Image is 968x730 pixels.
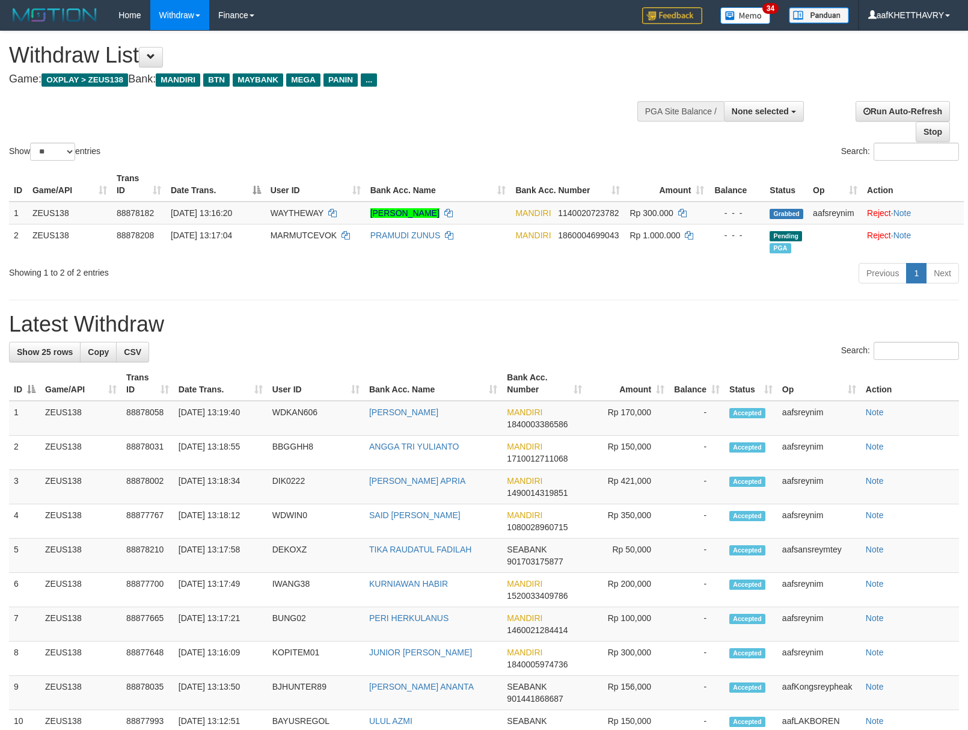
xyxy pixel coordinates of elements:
[558,208,619,218] span: Copy 1140020723782 to clipboard
[268,401,364,436] td: WDKAN606
[777,401,861,436] td: aafsreynim
[40,607,121,642] td: ZEUS138
[866,545,884,554] a: Note
[507,522,568,532] span: Copy 1080028960715 to clipboard
[369,613,449,623] a: PERI HERKULANUS
[9,312,959,336] h1: Latest Withdraw
[507,419,568,429] span: Copy 1840003386586 to clipboard
[777,436,861,470] td: aafsreynim
[515,208,551,218] span: MANDIRI
[124,347,141,357] span: CSV
[233,73,283,87] span: MAYBANK
[669,436,724,470] td: -
[866,407,884,417] a: Note
[271,230,337,240] span: MARMUTCEVOK
[323,73,358,87] span: PANIN
[121,642,174,676] td: 88877648
[866,579,884,589] a: Note
[669,676,724,710] td: -
[867,208,891,218] a: Reject
[866,716,884,726] a: Note
[174,436,268,470] td: [DATE] 13:18:55
[729,511,765,521] span: Accepted
[507,488,568,498] span: Copy 1490014319851 to clipboard
[121,607,174,642] td: 88877665
[866,648,884,657] a: Note
[507,510,542,520] span: MANDIRI
[587,676,669,710] td: Rp 156,000
[906,263,927,283] a: 1
[9,143,100,161] label: Show entries
[926,263,959,283] a: Next
[40,676,121,710] td: ZEUS138
[587,573,669,607] td: Rp 200,000
[637,101,724,122] div: PGA Site Balance /
[867,230,891,240] a: Reject
[642,7,702,24] img: Feedback.jpg
[874,143,959,161] input: Search:
[174,367,268,401] th: Date Trans.: activate to sort column ascending
[266,167,366,202] th: User ID: activate to sort column ascending
[9,436,40,470] td: 2
[630,208,673,218] span: Rp 300.000
[729,408,765,418] span: Accepted
[862,167,964,202] th: Action
[770,243,791,253] span: Marked by aafsolysreylen
[40,436,121,470] td: ZEUS138
[40,642,121,676] td: ZEUS138
[669,607,724,642] td: -
[117,208,154,218] span: 88878182
[777,504,861,539] td: aafsreynim
[174,504,268,539] td: [DATE] 13:18:12
[916,122,950,142] a: Stop
[88,347,109,357] span: Copy
[156,73,200,87] span: MANDIRI
[17,347,73,357] span: Show 25 rows
[268,607,364,642] td: BUNG02
[9,367,40,401] th: ID: activate to sort column descending
[370,230,441,240] a: PRAMUDI ZUNUS
[507,682,547,691] span: SEABANK
[808,202,862,224] td: aafsreynim
[507,476,542,486] span: MANDIRI
[762,3,779,14] span: 34
[369,476,465,486] a: [PERSON_NAME] APRIA
[587,539,669,573] td: Rp 50,000
[841,342,959,360] label: Search:
[729,477,765,487] span: Accepted
[121,676,174,710] td: 88878035
[40,539,121,573] td: ZEUS138
[369,510,461,520] a: SAID [PERSON_NAME]
[369,442,459,451] a: ANGGA TRI YULIANTO
[268,539,364,573] td: DEKOXZ
[587,504,669,539] td: Rp 350,000
[9,73,633,85] h4: Game: Bank:
[777,367,861,401] th: Op: activate to sort column ascending
[268,573,364,607] td: IWANG38
[41,73,128,87] span: OXPLAY > ZEUS138
[9,262,394,279] div: Showing 1 to 2 of 2 entries
[268,436,364,470] td: BBGGHH8
[808,167,862,202] th: Op: activate to sort column ascending
[729,717,765,727] span: Accepted
[709,167,765,202] th: Balance
[587,642,669,676] td: Rp 300,000
[9,342,81,362] a: Show 25 rows
[669,539,724,573] td: -
[174,573,268,607] td: [DATE] 13:17:49
[732,107,789,116] span: None selected
[268,504,364,539] td: WDWIN0
[729,545,765,555] span: Accepted
[121,470,174,504] td: 88878002
[729,580,765,590] span: Accepted
[117,230,154,240] span: 88878208
[507,694,563,704] span: Copy 901441868687 to clipboard
[203,73,230,87] span: BTN
[369,648,472,657] a: JUNIOR [PERSON_NAME]
[174,470,268,504] td: [DATE] 13:18:34
[369,407,438,417] a: [PERSON_NAME]
[515,230,551,240] span: MANDIRI
[507,407,542,417] span: MANDIRI
[116,342,149,362] a: CSV
[121,436,174,470] td: 88878031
